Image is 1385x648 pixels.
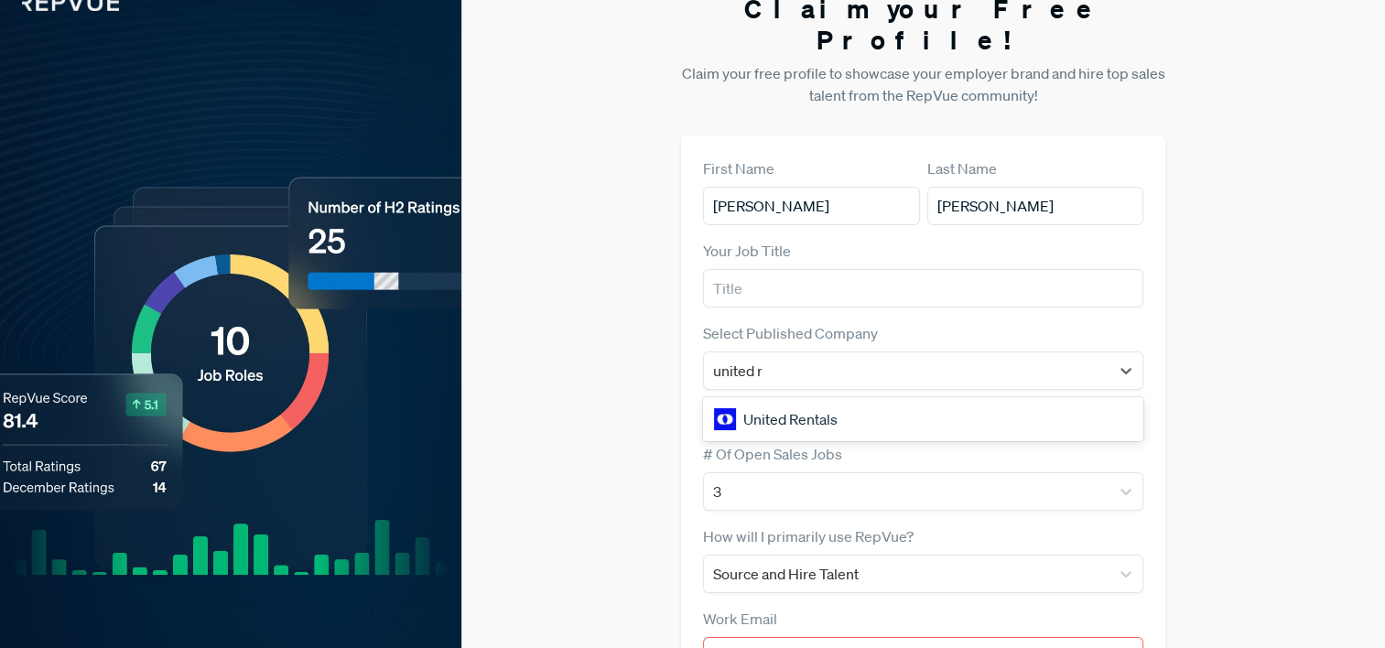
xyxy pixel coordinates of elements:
[703,322,878,344] label: Select Published Company
[714,408,736,430] img: United Rentals
[703,525,914,547] label: How will I primarily use RepVue?
[703,269,1144,308] input: Title
[927,187,1144,225] input: Last Name
[927,157,997,179] label: Last Name
[703,240,791,262] label: Your Job Title
[703,443,842,465] label: # Of Open Sales Jobs
[703,157,774,179] label: First Name
[703,608,777,630] label: Work Email
[703,401,1144,437] div: United Rentals
[681,62,1166,106] p: Claim your free profile to showcase your employer brand and hire top sales talent from the RepVue...
[703,187,920,225] input: First Name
